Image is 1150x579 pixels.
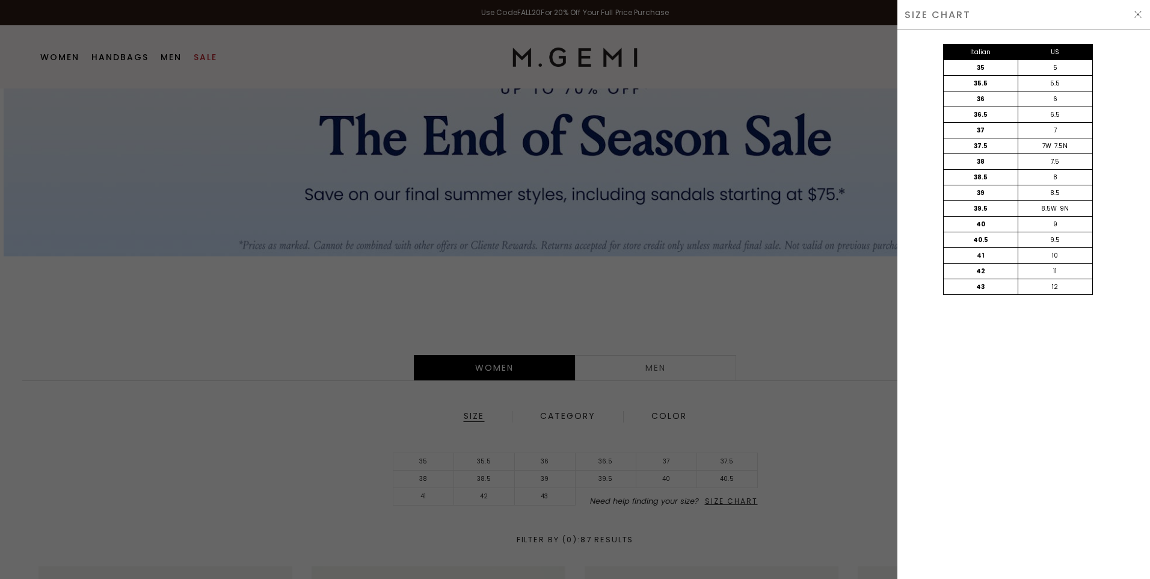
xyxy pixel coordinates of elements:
div: 37 [944,123,1018,138]
div: 35.5 [944,76,1018,91]
div: 9 [1018,217,1092,232]
div: 39 [944,185,1018,200]
div: 9N [1060,204,1069,214]
div: 43 [944,279,1018,294]
div: Italian [944,45,1018,60]
div: 7.5N [1054,141,1068,151]
div: 9.5 [1018,232,1092,247]
div: 10 [1018,248,1092,263]
div: 11 [1018,264,1092,279]
div: 6 [1018,91,1092,107]
div: 7W [1042,141,1051,151]
div: 38.5 [944,170,1018,185]
div: US [1018,45,1092,60]
div: 35 [944,60,1018,75]
div: 40 [944,217,1018,232]
div: 7 [1018,123,1092,138]
div: 7.5 [1018,154,1092,169]
div: 8.5W [1041,204,1057,214]
div: 37.5 [944,138,1018,153]
div: 6.5 [1018,107,1092,122]
div: 40.5 [944,232,1018,247]
div: 5.5 [1018,76,1092,91]
img: Hide Drawer [1133,10,1143,19]
div: 36.5 [944,107,1018,122]
div: 12 [1018,279,1092,294]
div: 38 [944,154,1018,169]
div: 42 [944,264,1018,279]
div: 36 [944,91,1018,107]
div: 5 [1018,60,1092,75]
div: 8.5 [1018,185,1092,200]
div: 8 [1018,170,1092,185]
div: 41 [944,248,1018,263]
div: 39.5 [944,201,1018,216]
